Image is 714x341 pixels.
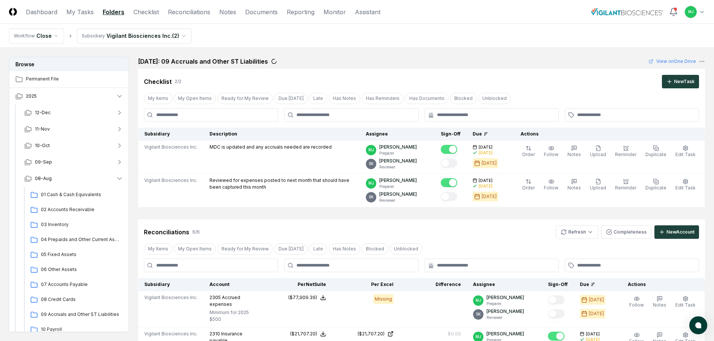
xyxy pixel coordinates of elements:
[674,78,695,85] div: New Task
[515,131,699,137] div: Actions
[358,331,385,337] div: ($21,707.20)
[435,128,467,141] th: Sign-Off
[589,310,604,317] div: [DATE]
[204,128,360,141] th: Description
[390,243,422,255] button: Unblocked
[210,309,259,323] p: Minimum for 2025 $500
[651,294,668,310] button: Notes
[174,243,216,255] button: My Open Items
[27,248,123,262] a: 05 Fixed Assets
[210,144,332,150] p: MDC is updated and any accruals needed are recorded
[309,243,327,255] button: Late
[274,243,308,255] button: Due Today
[674,144,697,159] button: Edit Task
[35,142,50,149] span: 10-Oct
[18,170,129,187] button: 08-Aug
[649,58,696,65] a: View onOne Drive
[219,7,236,16] a: Notes
[675,302,696,308] span: Edit Task
[332,278,400,291] th: Per Excel
[373,294,394,304] div: Missing
[379,144,417,150] p: [PERSON_NAME]
[405,93,449,104] button: Has Documents
[486,315,524,320] p: Reviewer
[644,177,668,193] button: Duplicate
[138,57,268,66] h2: [DATE]: 09 Accruals and Other ST Liabilities
[309,93,327,104] button: Late
[287,7,314,16] a: Reporting
[548,309,564,318] button: Mark complete
[217,243,273,255] button: Ready for My Review
[41,326,120,333] span: 10 Payroll
[666,229,695,235] div: New Account
[476,311,481,317] span: SK
[14,33,35,39] div: Workflow
[329,243,360,255] button: Has Notes
[467,278,542,291] th: Assignee
[586,331,600,337] span: [DATE]
[144,294,198,301] span: Vigilant Biosciences Inc.
[441,178,457,187] button: Mark complete
[441,145,457,154] button: Mark complete
[82,33,105,39] div: Subsidiary
[168,7,210,16] a: Reconciliations
[476,334,481,340] span: MJ
[478,93,511,104] button: Unblocked
[476,298,481,303] span: MJ
[589,296,604,303] div: [DATE]
[486,308,524,315] p: [PERSON_NAME]
[290,331,317,337] div: ($21,707.20)
[362,93,404,104] button: Has Reminders
[688,9,694,15] span: MJ
[26,76,123,82] span: Permanent File
[18,137,129,154] button: 10-Oct
[144,177,198,184] span: Vigilant Biosciences Inc.
[614,144,638,159] button: Reminder
[368,180,374,186] span: MJ
[521,177,536,193] button: Order
[41,236,120,243] span: 04 Prepaids and Other Current Assets
[144,228,189,237] div: Reconciliations
[588,144,608,159] button: Upload
[542,144,560,159] button: Follow
[27,203,123,217] a: 02 Accounts Receivable
[544,185,558,191] span: Follow
[144,93,172,104] button: My Items
[9,71,129,88] a: Permanent File
[628,294,645,310] button: Follow
[27,233,123,247] a: 04 Prepaids and Other Current Assets
[174,93,216,104] button: My Open Items
[41,191,120,198] span: 01 Cash & Cash Equivalents
[27,323,123,337] a: 10 Payroll
[27,188,123,202] a: 01 Cash & Cash Equivalents
[288,294,326,301] button: ($77,909.39)
[9,8,17,16] img: Logo
[379,150,417,156] p: Preparer
[323,7,346,16] a: Monitor
[645,185,666,191] span: Duplicate
[138,128,204,141] th: Subsidiary
[41,281,120,288] span: 07 Accounts Payable
[290,331,326,337] button: ($21,707.20)
[144,331,198,337] span: Vigilant Biosciences Inc.
[689,316,707,334] button: atlas-launcher
[645,152,666,157] span: Duplicate
[479,183,492,189] div: [DATE]
[479,144,492,150] span: [DATE]
[27,218,123,232] a: 03 Inventory
[590,185,606,191] span: Upload
[473,131,503,137] div: Due
[548,295,564,304] button: Mark complete
[615,152,636,157] span: Reminder
[482,160,497,167] div: [DATE]
[591,8,663,15] img: Vigilant Biosciences logo
[41,251,120,258] span: 05 Fixed Assets
[18,154,129,170] button: 09-Sep
[379,198,417,203] p: Reviewer
[217,93,273,104] button: Ready for My Review
[614,177,638,193] button: Reminder
[192,229,200,235] div: 6 / 6
[486,331,524,337] p: [PERSON_NAME]
[379,177,417,184] p: [PERSON_NAME]
[103,7,124,16] a: Folders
